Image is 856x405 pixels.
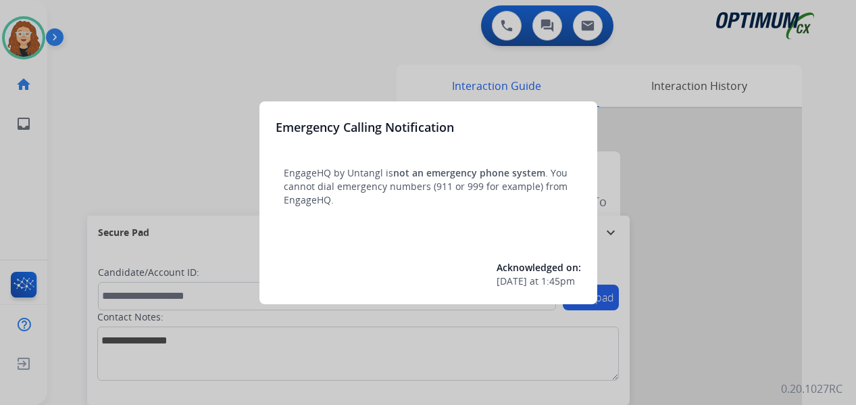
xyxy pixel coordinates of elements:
p: EngageHQ by Untangl is . You cannot dial emergency numbers (911 or 999 for example) from EngageHQ. [284,166,573,207]
span: not an emergency phone system [393,166,545,179]
p: 0.20.1027RC [781,381,842,397]
h3: Emergency Calling Notification [276,118,454,137]
span: Acknowledged on: [497,261,581,274]
span: [DATE] [497,275,527,288]
span: 1:45pm [541,275,575,288]
div: at [497,275,581,288]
